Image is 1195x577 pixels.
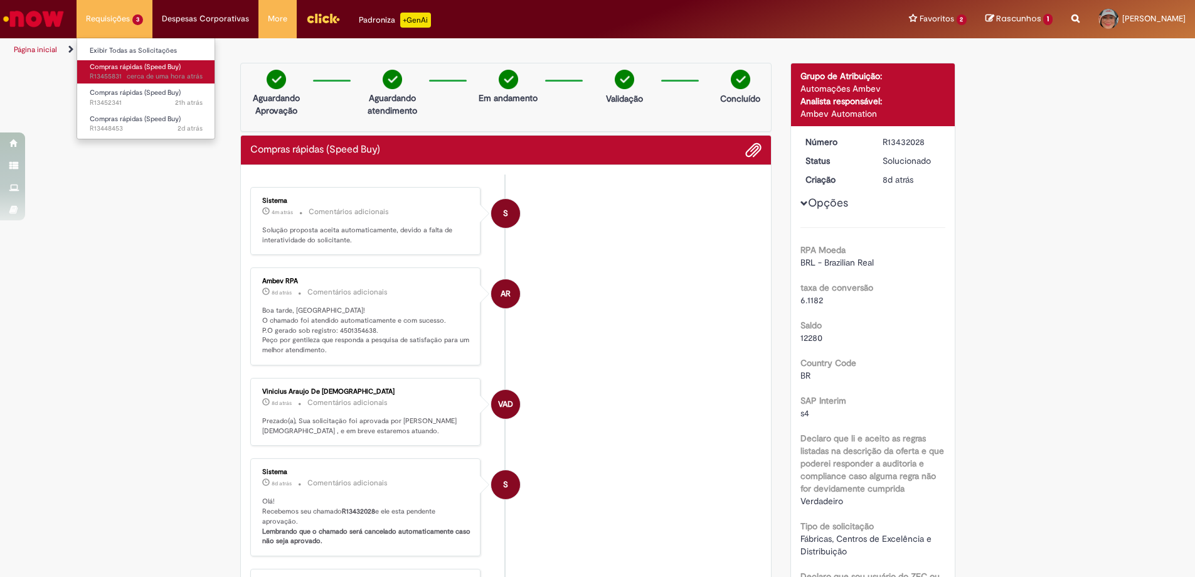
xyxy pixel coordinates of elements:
a: Rascunhos [985,13,1053,25]
time: 27/08/2025 13:05:49 [175,98,203,107]
span: 6.1182 [800,294,823,306]
p: Aguardando Aprovação [246,92,307,117]
button: Adicionar anexos [745,142,762,158]
b: Declaro que li e aceito as regras listadas na descrição da oferta e que poderei responder a audit... [800,433,944,494]
div: Sistema [262,468,471,476]
b: Tipo de solicitação [800,520,874,532]
p: Aguardando atendimento [362,92,423,117]
div: Ambev RPA [262,278,471,285]
span: 2 [957,14,967,25]
b: Country Code [800,357,856,369]
img: check-circle-green.png [499,70,518,89]
dt: Número [796,136,873,148]
span: Requisições [86,13,130,25]
small: Comentários adicionais [307,397,388,408]
span: 3 [132,14,143,25]
div: System [491,470,520,499]
b: taxa de conversão [800,282,873,293]
small: Comentários adicionais [307,287,388,298]
p: Prezado(a), Sua solicitação foi aprovada por [PERSON_NAME][DEMOGRAPHIC_DATA] , e em breve estarem... [262,416,471,436]
span: Fábricas, Centros de Excelência e Distribuição [800,533,934,557]
span: s4 [800,407,809,419]
span: Compras rápidas (Speed Buy) [90,88,181,97]
small: Comentários adicionais [309,207,389,217]
time: 28/08/2025 08:44:44 [127,72,203,81]
p: Em andamento [479,92,538,104]
time: 20/08/2025 11:41:23 [272,480,292,487]
ul: Requisições [77,38,215,139]
a: Exibir Todas as Solicitações [77,44,215,58]
div: Automações Ambev [800,82,945,95]
div: 20/08/2025 11:41:11 [883,173,941,186]
span: 1 [1043,14,1053,25]
img: click_logo_yellow_360x200.png [306,9,340,28]
div: System [491,199,520,228]
p: Validação [606,92,643,105]
ul: Trilhas de página [9,38,787,62]
span: AR [501,279,511,309]
span: S [503,470,508,500]
span: 2d atrás [178,124,203,133]
div: Analista responsável: [800,95,945,107]
p: +GenAi [400,13,431,28]
time: 20/08/2025 12:15:48 [272,289,292,296]
span: VAD [498,389,513,419]
span: 8d atrás [272,289,292,296]
time: 26/08/2025 13:54:09 [178,124,203,133]
div: Ambev RPA [491,279,520,308]
span: Despesas Corporativas [162,13,249,25]
span: Favoritos [920,13,954,25]
p: Solução proposta aceita automaticamente, devido a falta de interatividade do solicitante. [262,225,471,245]
div: Grupo de Atribuição: [800,70,945,82]
div: Vinicius Araujo De Jesus [491,390,520,419]
a: Aberto R13455831 : Compras rápidas (Speed Buy) [77,60,215,84]
img: check-circle-green.png [383,70,402,89]
img: ServiceNow [1,6,66,31]
span: R13455831 [90,72,203,82]
span: 8d atrás [272,399,292,407]
div: Sistema [262,197,471,205]
b: SAP Interim [800,395,846,406]
span: BRL - Brazilian Real [800,257,874,268]
span: 21h atrás [175,98,203,107]
p: Boa tarde, [GEOGRAPHIC_DATA]! O chamado foi atendido automaticamente e com sucesso. P.O gerado so... [262,306,471,355]
span: Rascunhos [996,13,1041,24]
a: Aberto R13448453 : Compras rápidas (Speed Buy) [77,112,215,136]
dt: Criação [796,173,873,186]
b: Lembrando que o chamado será cancelado automaticamente caso não seja aprovado. [262,527,472,546]
div: Ambev Automation [800,107,945,120]
span: Compras rápidas (Speed Buy) [90,114,181,124]
span: R13448453 [90,124,203,134]
a: Página inicial [14,45,57,55]
p: Olá! Recebemos seu chamado e ele esta pendente aprovação. [262,497,471,546]
div: Solucionado [883,154,941,167]
span: 8d atrás [272,480,292,487]
time: 20/08/2025 12:10:53 [272,399,292,407]
span: 12280 [800,332,822,343]
b: R13432028 [342,507,375,516]
b: RPA Moeda [800,244,846,256]
span: R13452341 [90,98,203,108]
span: 4m atrás [272,208,293,216]
time: 28/08/2025 10:00:00 [272,208,293,216]
span: cerca de uma hora atrás [127,72,203,81]
span: More [268,13,287,25]
small: Comentários adicionais [307,478,388,488]
a: Aberto R13452341 : Compras rápidas (Speed Buy) [77,86,215,109]
img: check-circle-green.png [615,70,634,89]
span: [PERSON_NAME] [1122,13,1186,24]
dt: Status [796,154,873,167]
img: check-circle-green.png [731,70,750,89]
p: Concluído [720,92,760,105]
span: BR [800,370,810,381]
time: 20/08/2025 11:41:11 [883,174,913,185]
span: 8d atrás [883,174,913,185]
span: Verdadeiro [800,495,843,507]
h2: Compras rápidas (Speed Buy) Histórico de tíquete [250,144,380,156]
img: check-circle-green.png [267,70,286,89]
div: Padroniza [359,13,431,28]
div: R13432028 [883,136,941,148]
div: Vinicius Araujo De [DEMOGRAPHIC_DATA] [262,388,471,396]
b: Saldo [800,320,822,331]
span: Compras rápidas (Speed Buy) [90,62,181,72]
